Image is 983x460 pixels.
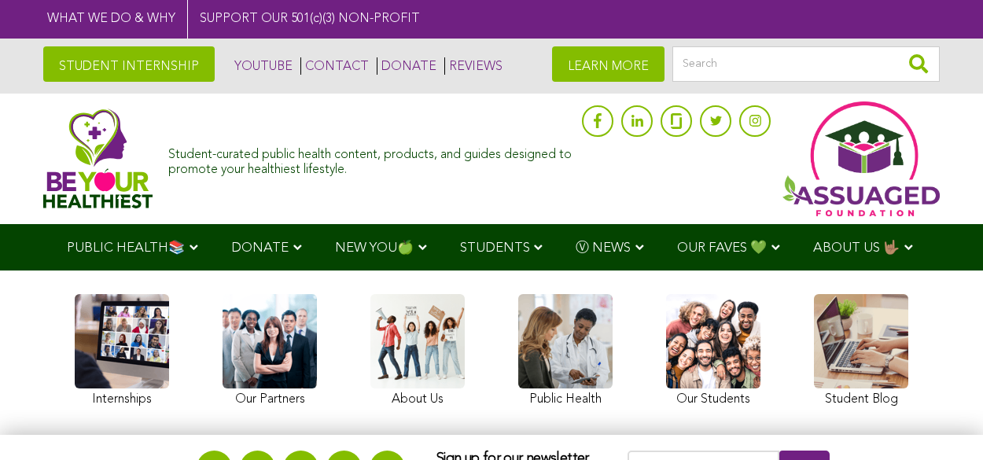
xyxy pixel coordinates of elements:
[576,241,631,255] span: Ⓥ NEWS
[672,46,940,82] input: Search
[43,109,153,208] img: Assuaged
[904,385,983,460] iframe: Chat Widget
[782,101,940,216] img: Assuaged App
[460,241,530,255] span: STUDENTS
[67,241,185,255] span: PUBLIC HEALTH📚
[43,224,940,270] div: Navigation Menu
[552,46,665,82] a: LEARN MORE
[43,46,215,82] a: STUDENT INTERNSHIP
[671,113,682,129] img: glassdoor
[335,241,414,255] span: NEW YOU🍏
[813,241,900,255] span: ABOUT US 🤟🏽
[231,241,289,255] span: DONATE
[444,57,503,75] a: REVIEWS
[230,57,293,75] a: YOUTUBE
[377,57,436,75] a: DONATE
[168,140,574,178] div: Student-curated public health content, products, and guides designed to promote your healthiest l...
[300,57,369,75] a: CONTACT
[677,241,767,255] span: OUR FAVES 💚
